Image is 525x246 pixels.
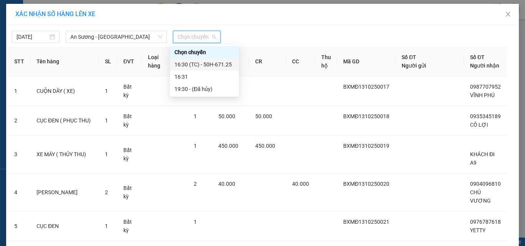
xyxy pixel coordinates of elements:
td: 2 [8,106,30,135]
span: 40.000 [292,181,309,187]
span: 1 [105,117,108,124]
th: ĐVT [117,47,142,76]
span: KHÁCH ĐI A9 [470,151,495,166]
td: Bất kỳ [117,135,142,173]
td: Bất kỳ [117,76,142,106]
span: BXMĐ1310250020 [343,181,389,187]
input: 13/10/2025 [17,33,48,41]
span: 1 [105,223,108,229]
span: BXMĐ1310250021 [343,219,389,225]
span: 40.000 [218,181,235,187]
th: CR [249,47,286,76]
span: 50.000 [218,113,235,119]
th: Mã GD [337,47,395,76]
button: Close [497,4,519,25]
td: XE MÁY ( THỦY THU) [30,135,99,173]
div: 19:30 - (Đã hủy) [174,85,234,93]
span: CÔ LỢI [470,122,488,128]
span: 450.000 [218,143,238,149]
span: 1 [105,151,108,157]
span: Số ĐT [402,54,416,60]
div: 16:31 [174,73,234,81]
td: 5 [8,211,30,241]
th: Ghi chú [166,47,188,76]
td: 3 [8,135,30,173]
span: Người nhận [470,63,499,69]
span: 0976787618 [470,219,501,225]
td: CỤC ĐEN ( PHỤC THU) [30,106,99,135]
span: BXMĐ1310250019 [343,143,389,149]
span: 0904096810 [470,181,501,187]
span: XÁC NHẬN SỐ HÀNG LÊN XE [15,10,95,18]
div: 16:30 (TC) - 50H-671.25 [174,60,234,69]
td: CỤC ĐEN [30,211,99,241]
th: STT [8,47,30,76]
span: 50.000 [255,113,272,119]
div: Chọn chuyến [170,46,239,58]
span: 1 [194,143,197,149]
span: 1 [194,113,197,119]
th: CC [286,47,315,76]
span: 2 [194,181,197,187]
td: 4 [8,173,30,211]
span: BXMĐ1310250018 [343,113,389,119]
span: close [505,11,511,17]
span: 450.000 [255,143,275,149]
span: 2 [105,189,108,195]
th: SL [99,47,117,76]
span: Chọn chuyến [178,31,216,43]
span: Số ĐT [470,54,485,60]
span: 1 [194,219,197,225]
span: Người gửi [402,63,426,69]
span: CHÚ VƯƠNG [470,189,491,204]
span: down [158,35,163,39]
th: Loại hàng [142,47,166,76]
span: 0935345189 [470,113,501,119]
td: Bất kỳ [117,173,142,211]
span: VĨNH PHÚ [470,92,495,98]
th: Thu hộ [315,47,337,76]
span: 1 [105,88,108,94]
span: 0987707952 [470,84,501,90]
td: Bất kỳ [117,211,142,241]
span: An Sương - Quảng Ngãi [70,31,162,43]
th: Tên hàng [30,47,99,76]
span: YETTY [470,227,485,233]
td: CUỘN DÂY ( XE) [30,76,99,106]
div: Chọn chuyến [174,48,234,56]
td: Bất kỳ [117,106,142,135]
td: [PERSON_NAME] [30,173,99,211]
span: BXMĐ1310250017 [343,84,389,90]
td: 1 [8,76,30,106]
